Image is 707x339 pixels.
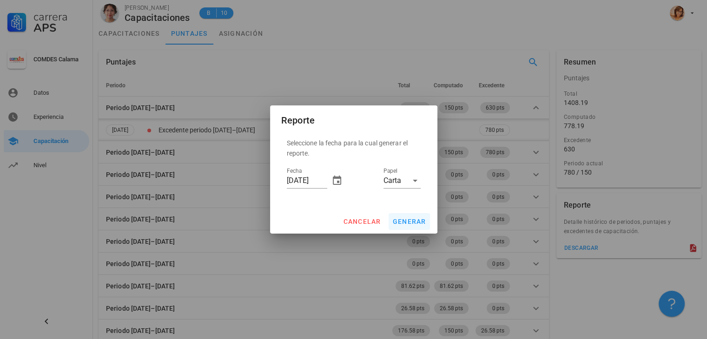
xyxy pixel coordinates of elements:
p: Seleccione la fecha para la cual generar el reporte. [287,138,421,158]
div: Reporte [281,113,315,128]
label: Fecha [287,168,302,175]
button: cancelar [339,213,384,230]
label: Papel [383,168,397,175]
div: Carta [383,176,401,185]
span: cancelar [343,218,381,225]
button: generar [389,213,430,230]
span: generar [392,218,426,225]
div: PapelCarta [383,173,421,188]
